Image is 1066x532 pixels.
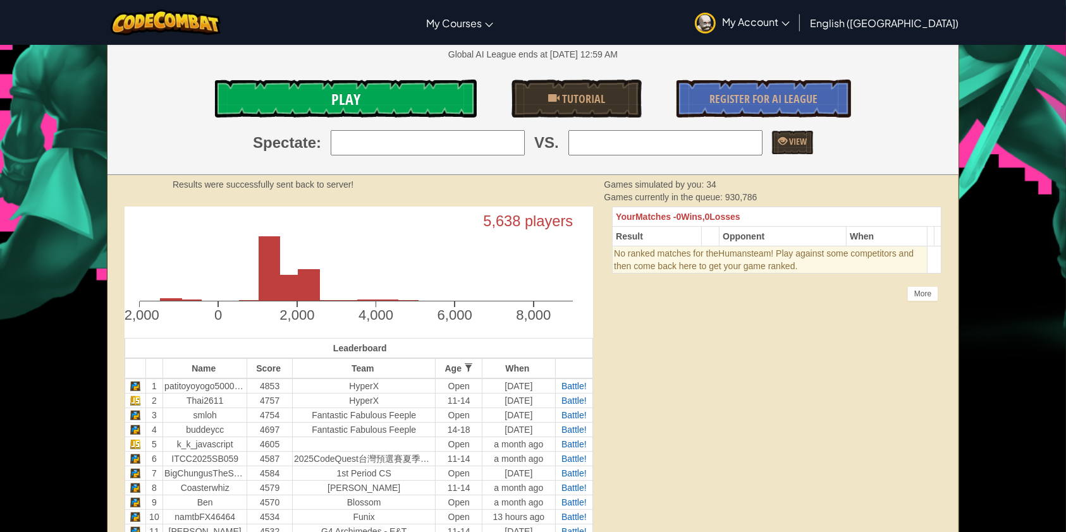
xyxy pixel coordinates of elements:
[614,248,718,258] span: No ranked matches for the
[482,408,556,422] td: [DATE]
[145,495,162,509] td: 9
[635,212,677,222] span: Matches -
[677,80,850,118] a: Register for AI League
[145,422,162,437] td: 4
[436,393,482,408] td: 11-14
[436,408,482,422] td: Open
[247,393,293,408] td: 4757
[512,80,642,118] a: Tutorial
[331,89,360,109] span: Play
[907,286,938,301] div: More
[482,437,556,451] td: a month ago
[787,135,807,147] span: View
[534,132,559,154] span: VS.
[145,393,162,408] td: 2
[613,246,928,274] td: Humans
[173,179,353,190] strong: Results were successfully sent back to server!
[725,192,757,202] span: 930,786
[293,378,436,394] td: HyperX
[293,466,436,480] td: 1st Period CS
[436,378,482,394] td: Open
[293,495,436,509] td: Blossom
[722,15,790,28] span: My Account
[333,343,387,353] span: Leaderboard
[561,483,587,493] a: Battle!
[163,358,247,378] th: Name
[561,410,587,420] a: Battle!
[709,212,740,222] span: Losses
[145,378,162,394] td: 1
[561,425,587,435] a: Battle!
[613,207,941,227] th: 0 0
[695,13,716,33] img: avatar
[163,437,247,451] td: k_k_javascript
[247,451,293,466] td: 4587
[560,91,605,107] span: Tutorial
[482,495,556,509] td: a month ago
[247,358,293,378] th: Score
[145,408,162,422] td: 3
[145,509,162,524] td: 10
[436,437,482,451] td: Open
[561,454,587,464] a: Battle!
[293,408,436,422] td: Fantastic Fabulous Feeple
[720,227,847,246] th: Opponent
[482,466,556,480] td: [DATE]
[436,480,482,495] td: 11-14
[448,48,618,61] div: Global AI League ends at [DATE] 12:59 AM
[706,179,716,190] span: 34
[163,378,247,394] td: patitoyoyogo5000+gplus
[111,9,221,35] img: CodeCombat logo
[247,466,293,480] td: 4584
[163,408,247,422] td: smloh
[253,132,316,154] span: Spectate
[709,91,818,107] span: Register for AI League
[293,509,436,524] td: funix
[484,214,573,230] text: 5,638 players
[426,16,482,30] span: My Courses
[482,358,556,378] th: When
[145,466,162,480] td: 7
[293,480,436,495] td: [PERSON_NAME]
[293,358,436,378] th: Team
[436,466,482,480] td: Open
[316,132,321,154] span: :
[561,381,587,391] a: Battle!
[681,212,704,222] span: Wins,
[247,495,293,509] td: 4570
[145,451,162,466] td: 6
[561,439,587,449] a: Battle!
[604,192,725,202] span: Games currently in the queue:
[247,437,293,451] td: 4605
[482,378,556,394] td: [DATE]
[247,509,293,524] td: 4534
[561,396,587,406] a: Battle!
[145,480,162,495] td: 8
[279,308,314,323] text: 2,000
[436,451,482,466] td: 11-14
[293,451,436,466] td: 2025CodeQuest台灣預選賽夏季賽 -中學組初賽
[163,495,247,509] td: Ben
[247,408,293,422] td: 4754
[163,393,247,408] td: Thai2611
[119,308,159,323] text: -2,000
[247,480,293,495] td: 4579
[438,308,472,323] text: 6,000
[163,480,247,495] td: Coasterwhiz
[561,512,587,522] a: Battle!
[163,509,247,524] td: namtbFX46464
[482,451,556,466] td: a month ago
[613,227,701,246] th: Result
[561,497,587,507] a: Battle!
[420,6,499,40] a: My Courses
[847,227,928,246] th: When
[293,393,436,408] td: HyperX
